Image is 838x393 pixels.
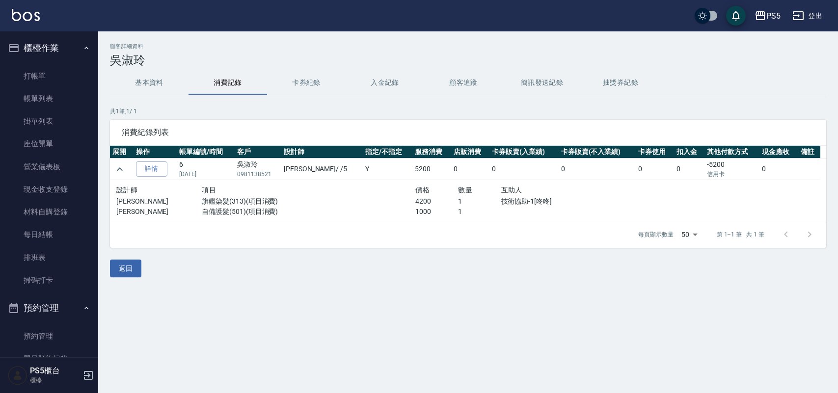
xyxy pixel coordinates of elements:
th: 卡券使用 [636,146,675,158]
h5: PS5櫃台 [30,366,80,376]
p: 信用卡 [707,170,757,179]
p: 旗鑑染髮(313)(項目消費) [202,196,415,207]
td: 0 [451,158,490,180]
p: 每頁顯示數量 [638,230,674,239]
p: 技術協助-1[咚咚] [501,196,629,207]
th: 其他付款方式 [704,146,759,158]
th: 客戶 [235,146,281,158]
th: 服務消費 [412,146,451,158]
th: 扣入金 [674,146,704,158]
p: 1000 [415,207,458,217]
th: 現金應收 [759,146,798,158]
span: 互助人 [501,186,522,194]
div: PS5 [766,10,781,22]
th: 卡券販賣(入業績) [489,146,558,158]
button: 顧客追蹤 [424,71,503,95]
button: 預約管理 [4,295,94,321]
p: [PERSON_NAME] [116,207,202,217]
p: 4200 [415,196,458,207]
td: 6 [177,158,235,180]
td: [PERSON_NAME] / /5 [281,158,363,180]
button: 返回 [110,260,141,278]
p: [PERSON_NAME] [116,196,202,207]
button: save [726,6,746,26]
button: 簡訊發送紀錄 [503,71,581,95]
button: 櫃檯作業 [4,35,94,61]
td: Y [363,158,412,180]
th: 操作 [134,146,177,158]
img: Person [8,366,27,385]
button: 登出 [788,7,826,25]
td: 5200 [412,158,451,180]
th: 卡券販賣(不入業績) [559,146,636,158]
a: 掛單列表 [4,110,94,132]
a: 打帳單 [4,65,94,87]
th: 展開 [110,146,134,158]
p: 自備護髮(501)(項目消費) [202,207,415,217]
a: 材料自購登錄 [4,201,94,223]
td: 0 [636,158,675,180]
button: 抽獎券紀錄 [581,71,660,95]
span: 數量 [458,186,472,194]
a: 營業儀表板 [4,156,94,178]
a: 座位開單 [4,132,94,155]
a: 現金收支登錄 [4,178,94,201]
button: 入金紀錄 [346,71,424,95]
th: 備註 [798,146,820,158]
h3: 吳淑玲 [110,53,826,67]
p: 共 1 筆, 1 / 1 [110,107,826,116]
span: 設計師 [116,186,137,194]
th: 帳單編號/時間 [177,146,235,158]
td: 0 [759,158,798,180]
p: 1 [458,207,501,217]
a: 單日預約紀錄 [4,347,94,370]
button: 卡券紀錄 [267,71,346,95]
a: 每日結帳 [4,223,94,246]
button: PS5 [751,6,784,26]
button: 基本資料 [110,71,189,95]
a: 詳情 [136,161,167,177]
p: 0981138521 [237,170,279,179]
div: 50 [677,221,701,248]
a: 掃碼打卡 [4,269,94,291]
td: -5200 [704,158,759,180]
p: 第 1–1 筆 共 1 筆 [717,230,764,239]
td: 吳淑玲 [235,158,281,180]
td: 0 [674,158,704,180]
button: 消費記錄 [189,71,267,95]
th: 設計師 [281,146,363,158]
p: 1 [458,196,501,207]
td: 0 [489,158,558,180]
span: 消費紀錄列表 [122,128,814,137]
a: 預約管理 [4,325,94,347]
span: 項目 [202,186,216,194]
p: 櫃檯 [30,376,80,385]
img: Logo [12,9,40,21]
td: 0 [559,158,636,180]
button: expand row [112,162,127,177]
a: 帳單列表 [4,87,94,110]
th: 指定/不指定 [363,146,412,158]
a: 排班表 [4,246,94,269]
h2: 顧客詳細資料 [110,43,826,50]
th: 店販消費 [451,146,490,158]
p: [DATE] [179,170,232,179]
span: 價格 [415,186,430,194]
